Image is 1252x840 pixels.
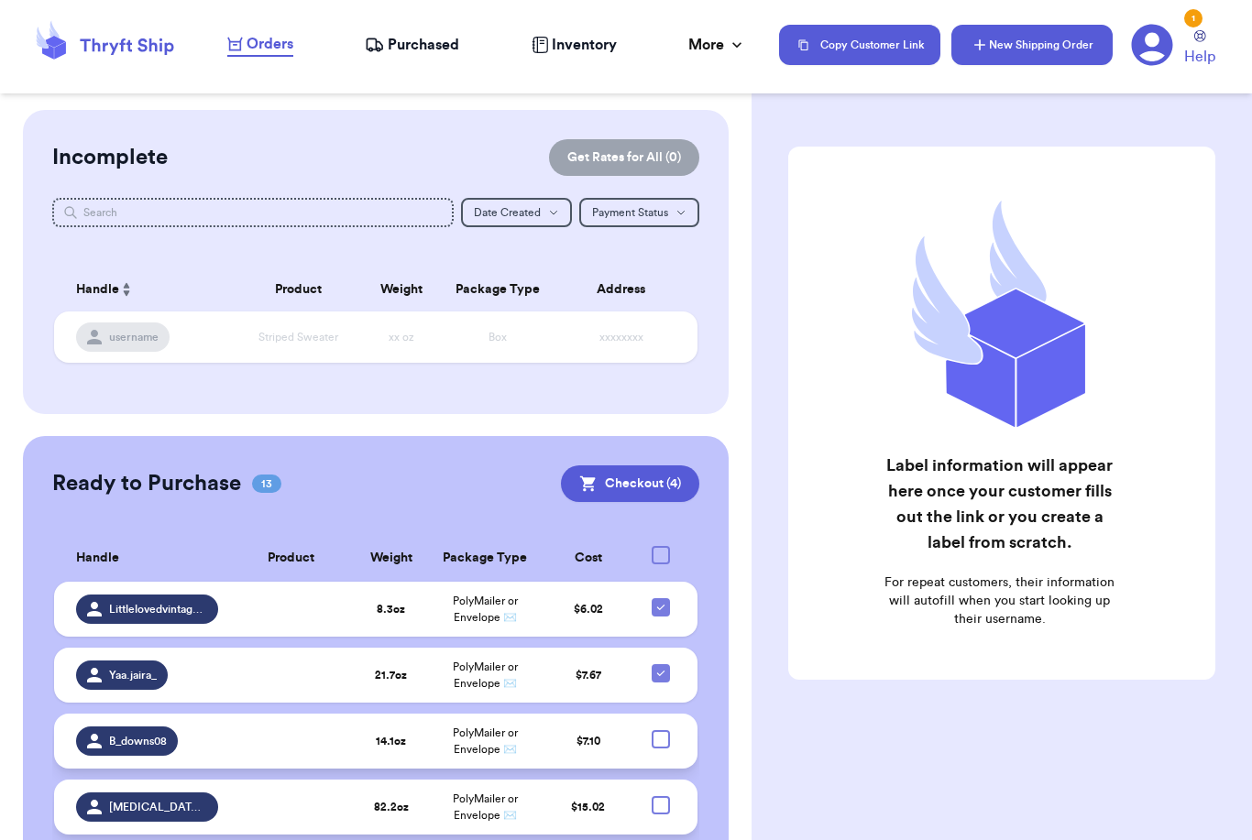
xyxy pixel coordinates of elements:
[576,670,601,681] span: $ 7.67
[109,734,167,748] span: B_downs08
[555,267,697,311] th: Address
[882,573,1118,628] p: For repeat customers, their information will autofill when you start looking up their username.
[229,535,354,582] th: Product
[579,198,699,227] button: Payment Status
[109,330,159,344] span: username
[688,34,746,56] div: More
[453,727,518,755] span: PolyMailer or Envelope ✉️
[489,332,507,343] span: Box
[52,198,454,227] input: Search
[592,207,668,218] span: Payment Status
[453,595,518,623] span: PolyMailer or Envelope ✉️
[429,535,542,582] th: Package Type
[109,800,207,814] span: [MEDICAL_DATA]_vitale_
[258,332,338,343] span: Striped Sweater
[354,535,429,582] th: Weight
[363,267,440,311] th: Weight
[574,604,603,615] span: $ 6.02
[52,143,168,172] h2: Incomplete
[779,25,940,65] button: Copy Customer Link
[76,549,119,568] span: Handle
[388,34,459,56] span: Purchased
[532,34,617,56] a: Inventory
[571,802,605,813] span: $ 15.02
[440,267,555,311] th: Package Type
[389,332,414,343] span: xx oz
[1184,9,1203,27] div: 1
[561,465,699,502] button: Checkout (4)
[247,33,293,55] span: Orders
[109,602,207,616] span: Littlelovedvintageabby
[461,198,572,227] button: Date Created
[577,736,600,747] span: $ 7.10
[375,670,407,681] strong: 21.7 oz
[252,475,281,493] span: 13
[227,33,293,57] a: Orders
[234,267,362,311] th: Product
[52,469,241,498] h2: Ready to Purchase
[1184,46,1215,68] span: Help
[474,207,541,218] span: Date Created
[109,668,157,682] span: Yaa.jaira_
[951,25,1113,65] button: New Shipping Order
[453,793,518,821] span: PolyMailer or Envelope ✉️
[552,34,617,56] span: Inventory
[76,280,119,300] span: Handle
[882,453,1118,555] h2: Label information will appear here once your customer fills out the link or you create a label fr...
[1184,30,1215,68] a: Help
[374,802,409,813] strong: 82.2 oz
[376,736,406,747] strong: 14.1 oz
[119,278,134,300] button: Sort ascending
[549,139,699,176] button: Get Rates for All (0)
[1131,24,1173,66] a: 1
[542,535,635,582] th: Cost
[453,661,518,689] span: PolyMailer or Envelope ✉️
[365,34,459,56] a: Purchased
[599,332,643,343] span: xxxxxxxx
[377,604,405,615] strong: 8.3 oz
